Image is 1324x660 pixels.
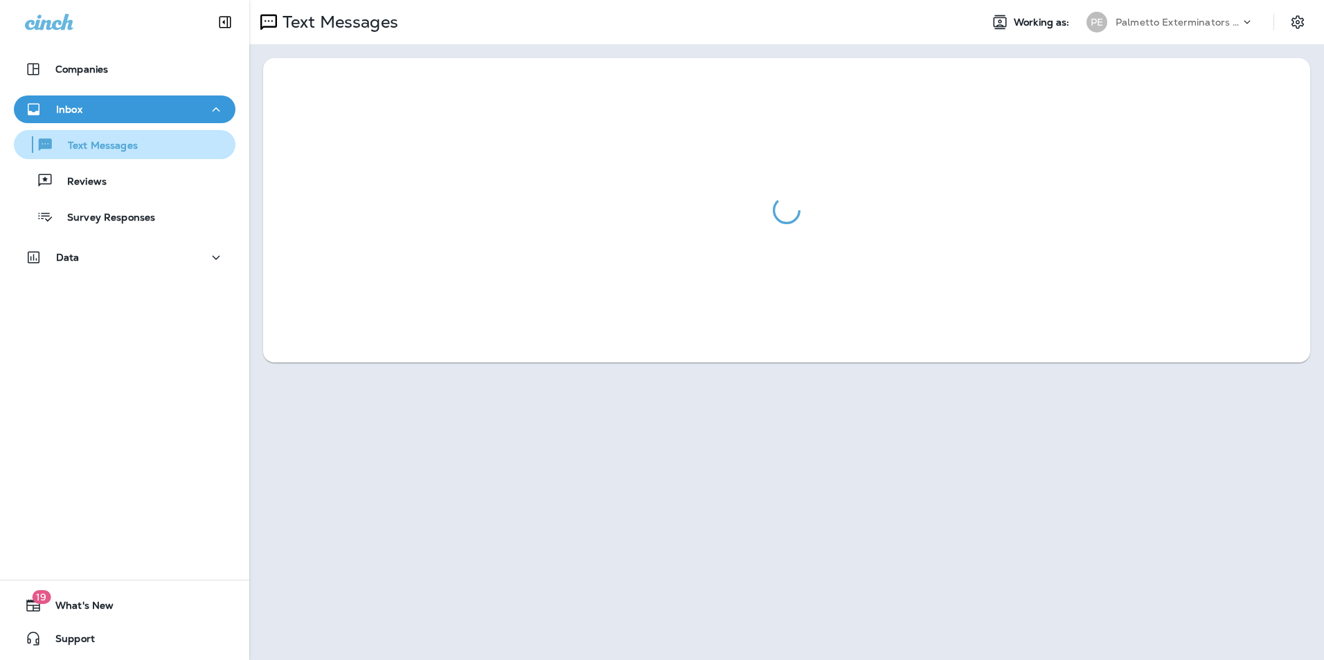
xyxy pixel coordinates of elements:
p: Inbox [56,104,82,115]
button: Settings [1285,10,1310,35]
button: Text Messages [14,130,235,159]
button: Inbox [14,95,235,123]
span: What's New [42,600,114,616]
button: Data [14,244,235,271]
p: Palmetto Exterminators LLC [1116,17,1240,28]
p: Data [56,252,80,263]
span: Support [42,633,95,650]
p: Text Messages [54,140,138,153]
button: 19What's New [14,592,235,619]
div: PE [1086,12,1107,33]
button: Companies [14,55,235,83]
p: Text Messages [277,12,398,33]
button: Support [14,625,235,652]
p: Survey Responses [53,212,155,225]
p: Reviews [53,176,107,189]
button: Reviews [14,166,235,195]
span: Working as: [1014,17,1073,28]
p: Companies [55,64,108,75]
button: Survey Responses [14,202,235,231]
button: Collapse Sidebar [206,8,244,36]
span: 19 [32,590,51,604]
